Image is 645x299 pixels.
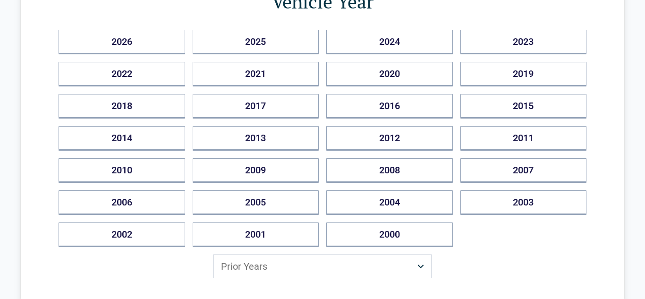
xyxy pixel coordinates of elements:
[59,94,185,119] button: 2018
[460,190,587,215] button: 2003
[460,126,587,151] button: 2011
[326,158,453,183] button: 2008
[193,30,319,54] button: 2025
[326,30,453,54] button: 2024
[326,222,453,247] button: 2000
[193,158,319,183] button: 2009
[193,126,319,151] button: 2013
[326,190,453,215] button: 2004
[59,30,185,54] button: 2026
[460,62,587,86] button: 2019
[326,126,453,151] button: 2012
[460,30,587,54] button: 2023
[59,158,185,183] button: 2010
[59,222,185,247] button: 2002
[193,222,319,247] button: 2001
[213,255,432,278] button: Prior Years
[326,62,453,86] button: 2020
[193,62,319,86] button: 2021
[460,158,587,183] button: 2007
[460,94,587,119] button: 2015
[326,94,453,119] button: 2016
[193,190,319,215] button: 2005
[59,126,185,151] button: 2014
[59,190,185,215] button: 2006
[59,62,185,86] button: 2022
[193,94,319,119] button: 2017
